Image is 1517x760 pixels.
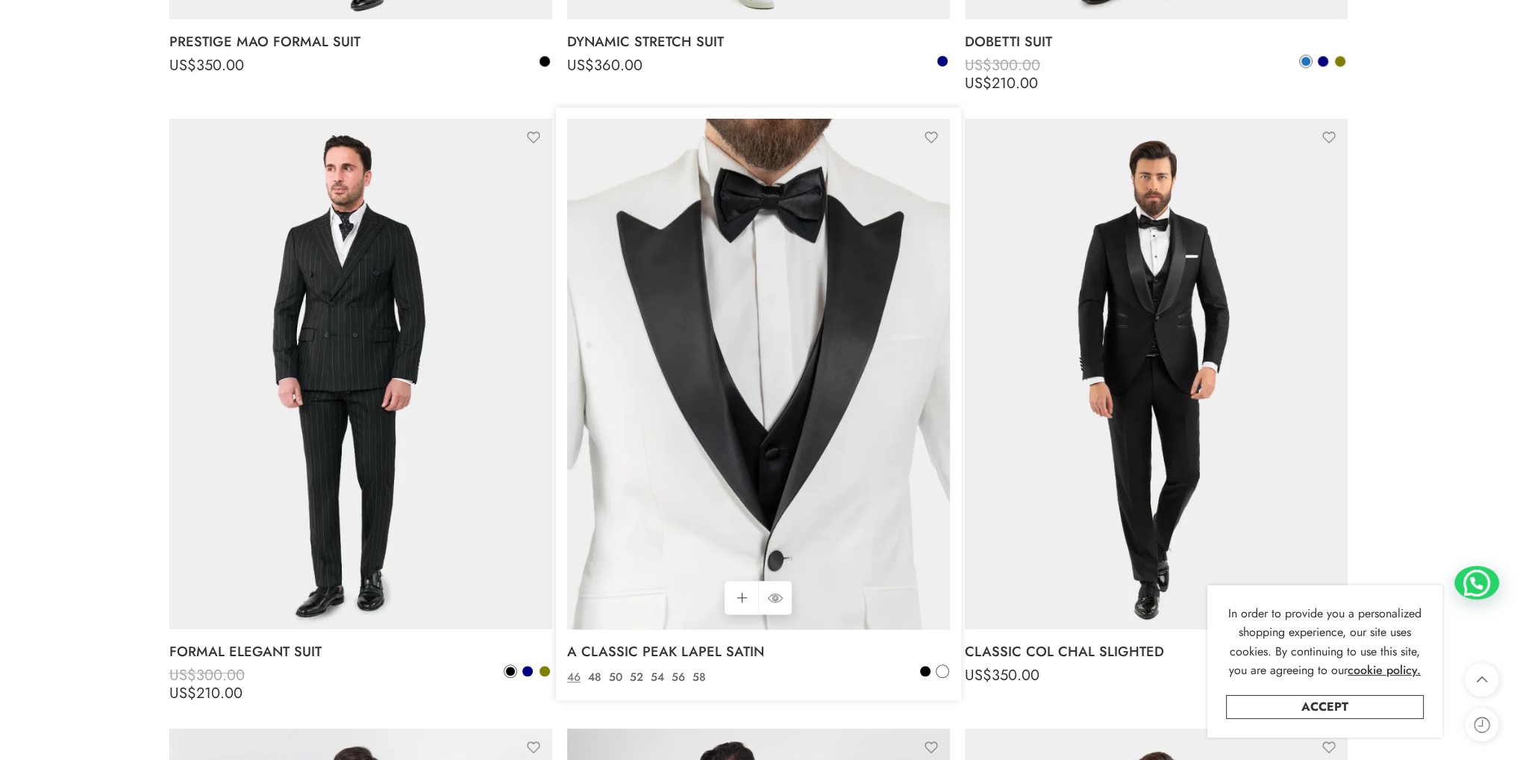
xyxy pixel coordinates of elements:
a: 58 [689,669,710,686]
span: In order to provide you a personalized shopping experience, our site uses cookies. By continuing ... [1228,605,1421,679]
a: 48 [584,669,605,686]
a: Olive [1333,54,1347,68]
a: White [936,664,949,678]
a: Blue [1299,54,1313,68]
a: CLASSIC COL CHAL SLIGHTED [965,637,1348,667]
span: US$ [567,664,594,686]
a: 46 [563,669,584,686]
a: Black [919,664,932,678]
bdi: 210.00 [169,682,243,704]
a: 54 [647,669,668,686]
bdi: 350.00 [567,664,642,686]
span: US$ [567,54,594,76]
a: FORMAL ELEGANT SUIT [169,637,552,667]
a: DYNAMIC STRETCH SUIT [567,27,950,57]
bdi: 210.00 [965,72,1038,94]
span: US$ [169,682,196,704]
a: Select options for “A CLASSIC PEAK LAPEL SATIN” [725,581,758,614]
a: PRESTIGE MAO FORMAL SUIT [169,27,552,57]
a: DOBETTI SUIT [965,27,1348,57]
span: US$ [169,664,196,686]
a: Navy [1316,54,1330,68]
a: Accept [1226,695,1424,719]
span: US$ [965,54,992,76]
a: Black [504,664,517,678]
span: US$ [965,664,992,686]
a: cookie policy. [1348,661,1421,680]
span: US$ [965,72,992,94]
a: QUICK SHOP [758,581,792,614]
a: 50 [605,669,626,686]
bdi: 350.00 [169,54,244,76]
bdi: 300.00 [965,54,1040,76]
a: Black [538,54,551,68]
a: 52 [626,669,647,686]
bdi: 350.00 [965,664,1039,686]
a: 56 [668,669,689,686]
a: Navy [936,54,949,68]
a: A CLASSIC PEAK LAPEL SATIN [567,637,950,667]
a: Olive [538,664,551,678]
bdi: 360.00 [567,54,642,76]
span: US$ [169,54,196,76]
bdi: 300.00 [169,664,245,686]
a: Navy [521,664,534,678]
